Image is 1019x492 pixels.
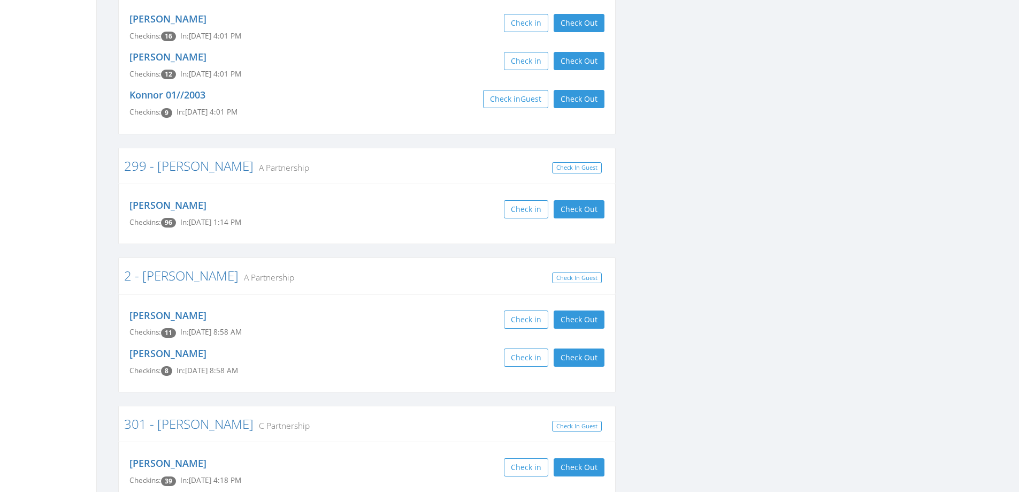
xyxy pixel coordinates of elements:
small: C Partnership [254,420,310,432]
span: In: [DATE] 8:58 AM [180,327,242,337]
button: Check Out [554,14,604,32]
button: Check in [504,311,548,329]
span: Checkin count [161,32,176,41]
a: Check In Guest [552,421,602,432]
span: Checkins: [129,107,161,117]
a: Check In Guest [552,162,602,173]
a: [PERSON_NAME] [129,457,206,470]
a: [PERSON_NAME] [129,50,206,63]
span: Checkins: [129,69,161,79]
a: Konnor 01//2003 [129,88,205,101]
span: In: [DATE] 8:58 AM [177,366,238,375]
span: In: [DATE] 4:01 PM [180,31,241,41]
button: Check inGuest [483,90,548,108]
a: 299 - [PERSON_NAME] [124,157,254,175]
button: Check in [504,458,548,476]
button: Check in [504,349,548,367]
a: [PERSON_NAME] [129,12,206,25]
span: Checkin count [161,366,172,376]
span: Checkins: [129,366,161,375]
span: Checkins: [129,475,161,485]
span: Checkin count [161,476,176,486]
button: Check Out [554,349,604,367]
button: Check Out [554,200,604,218]
a: Check In Guest [552,273,602,284]
span: Checkins: [129,217,161,227]
button: Check Out [554,311,604,329]
span: Checkin count [161,328,176,338]
span: Checkins: [129,327,161,337]
a: 2 - [PERSON_NAME] [124,267,239,284]
button: Check Out [554,90,604,108]
span: In: [DATE] 4:01 PM [180,69,241,79]
a: [PERSON_NAME] [129,347,206,360]
small: A Partnership [239,271,294,283]
button: Check in [504,200,548,218]
span: Checkins: [129,31,161,41]
span: In: [DATE] 4:01 PM [177,107,237,117]
small: A Partnership [254,162,309,173]
button: Check Out [554,458,604,476]
span: Guest [520,94,541,104]
a: 301 - [PERSON_NAME] [124,415,254,433]
a: [PERSON_NAME] [129,199,206,211]
a: [PERSON_NAME] [129,309,206,322]
span: In: [DATE] 4:18 PM [180,475,241,485]
span: Checkin count [161,218,176,228]
span: Checkin count [161,70,176,79]
span: In: [DATE] 1:14 PM [180,217,241,227]
button: Check in [504,14,548,32]
button: Check in [504,52,548,70]
button: Check Out [554,52,604,70]
span: Checkin count [161,108,172,118]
